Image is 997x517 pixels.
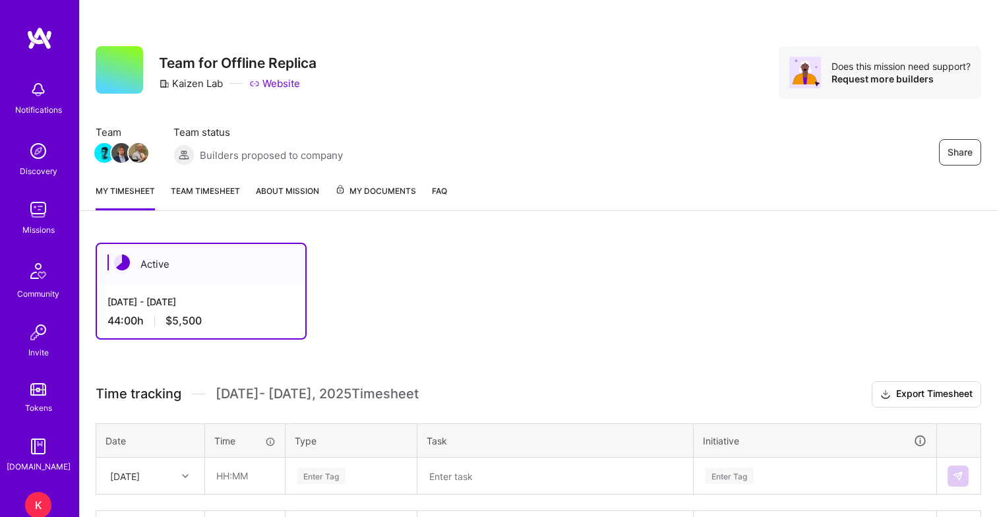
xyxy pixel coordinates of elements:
[953,471,963,481] img: Submit
[107,314,295,328] div: 44:00 h
[206,458,284,493] input: HH:MM
[216,386,419,402] span: [DATE] - [DATE] , 2025 Timesheet
[107,295,295,309] div: [DATE] - [DATE]
[113,142,130,164] a: Team Member Avatar
[948,146,973,159] span: Share
[872,381,981,408] button: Export Timesheet
[25,197,51,223] img: teamwork
[26,26,53,50] img: logo
[25,401,52,415] div: Tokens
[880,388,891,402] i: icon Download
[22,255,54,287] img: Community
[7,460,71,473] div: [DOMAIN_NAME]
[96,386,181,402] span: Time tracking
[297,466,346,486] div: Enter Tag
[335,184,416,210] a: My Documents
[166,314,202,328] span: $5,500
[939,139,981,166] button: Share
[22,223,55,237] div: Missions
[703,433,927,448] div: Initiative
[256,184,319,210] a: About Mission
[25,76,51,103] img: bell
[25,433,51,460] img: guide book
[173,125,343,139] span: Team status
[417,423,694,458] th: Task
[96,423,205,458] th: Date
[17,287,59,301] div: Community
[114,255,130,270] img: Active
[173,144,195,166] img: Builders proposed to company
[94,143,114,163] img: Team Member Avatar
[159,55,317,71] h3: Team for Offline Replica
[96,184,155,210] a: My timesheet
[96,142,113,164] a: Team Member Avatar
[249,76,300,90] a: Website
[432,184,447,210] a: FAQ
[335,184,416,198] span: My Documents
[214,434,276,448] div: Time
[97,244,305,284] div: Active
[129,143,148,163] img: Team Member Avatar
[171,184,240,210] a: Team timesheet
[25,319,51,346] img: Invite
[831,73,971,85] div: Request more builders
[110,469,140,483] div: [DATE]
[30,383,46,396] img: tokens
[200,148,343,162] span: Builders proposed to company
[182,473,189,479] i: icon Chevron
[25,138,51,164] img: discovery
[286,423,417,458] th: Type
[159,76,223,90] div: Kaizen Lab
[111,143,131,163] img: Team Member Avatar
[15,103,62,117] div: Notifications
[705,466,754,486] div: Enter Tag
[130,142,147,164] a: Team Member Avatar
[831,60,971,73] div: Does this mission need support?
[159,78,169,89] i: icon CompanyGray
[96,125,147,139] span: Team
[28,346,49,359] div: Invite
[789,57,821,88] img: Avatar
[20,164,57,178] div: Discovery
